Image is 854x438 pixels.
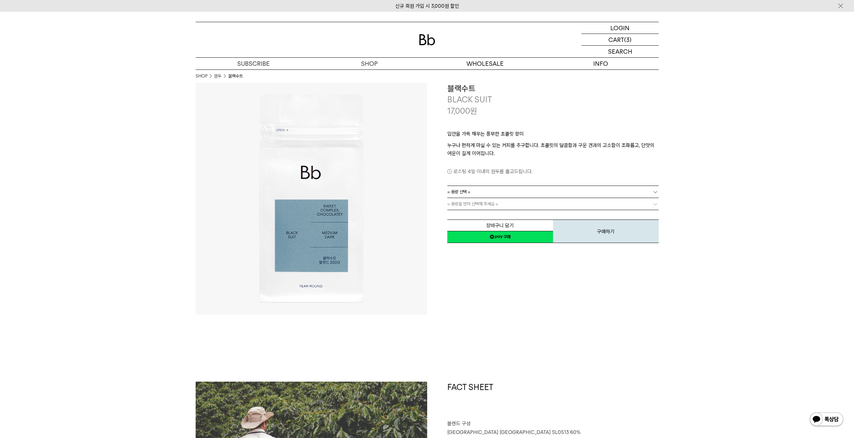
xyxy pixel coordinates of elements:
p: WHOLESALE [427,58,543,69]
p: LOGIN [610,22,630,34]
img: 블랙수트 [196,83,427,314]
p: 누구나 편하게 마실 수 있는 커피를 추구합니다. 초콜릿의 달콤함과 구운 견과의 고소함이 조화롭고, 단맛의 여운이 길게 이어집니다. [447,141,659,157]
p: (3) [624,34,632,45]
a: SUBSCRIBE [196,58,311,69]
li: 블랙수트 [228,73,243,80]
a: 신규 회원 가입 시 3,000원 할인 [395,3,459,9]
a: 새창 [447,231,553,243]
a: CART (3) [582,34,659,46]
p: INFO [543,58,659,69]
span: 블렌드 구성 [447,421,470,427]
p: BLACK SUIT [447,94,659,105]
p: SEARCH [608,46,632,57]
p: 로스팅 4일 이내의 원두를 출고드립니다. [447,167,659,176]
a: SHOP [196,73,207,80]
span: = 용량 선택 = [447,186,470,198]
p: 입안을 가득 채우는 풍부한 초콜릿 향미 [447,130,659,141]
img: 카카오톡 채널 1:1 채팅 버튼 [809,412,844,428]
h1: FACT SHEET [447,382,659,420]
a: 원두 [214,73,221,80]
img: 로고 [419,34,435,45]
h3: 블랙수트 [447,83,659,94]
span: 원 [470,106,477,116]
button: 구매하기 [553,220,659,243]
span: = 용량을 먼저 선택해 주세요 = [447,198,498,210]
p: 17,000 [447,105,477,117]
button: 장바구니 담기 [447,220,553,231]
p: CART [608,34,624,45]
a: LOGIN [582,22,659,34]
span: [GEOGRAPHIC_DATA] [GEOGRAPHIC_DATA] SL0513 60% [447,429,581,435]
a: SHOP [311,58,427,69]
